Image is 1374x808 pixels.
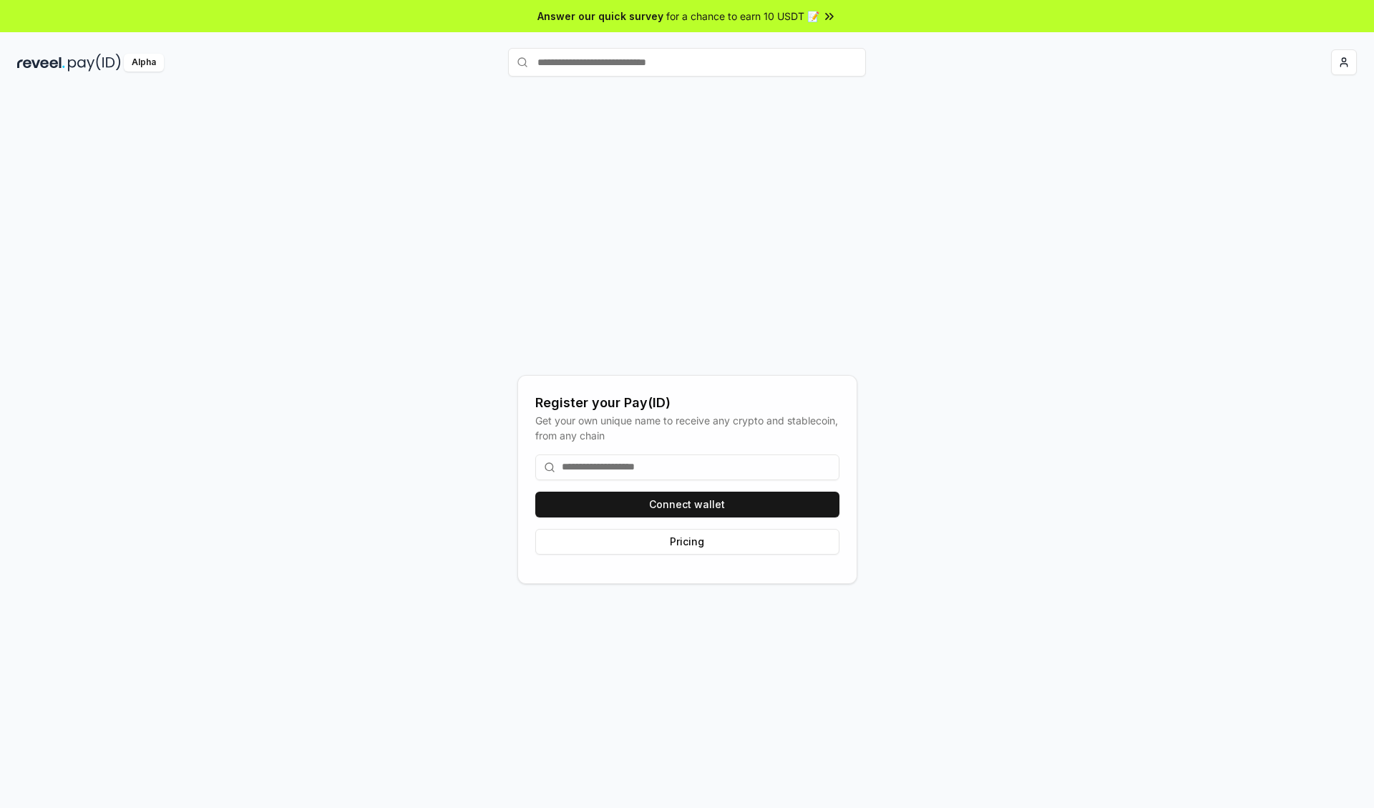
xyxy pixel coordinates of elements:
button: Pricing [535,529,839,555]
button: Connect wallet [535,492,839,517]
img: reveel_dark [17,54,65,72]
span: for a chance to earn 10 USDT 📝 [666,9,819,24]
div: Get your own unique name to receive any crypto and stablecoin, from any chain [535,413,839,443]
span: Answer our quick survey [537,9,663,24]
img: pay_id [68,54,121,72]
div: Register your Pay(ID) [535,393,839,413]
div: Alpha [124,54,164,72]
